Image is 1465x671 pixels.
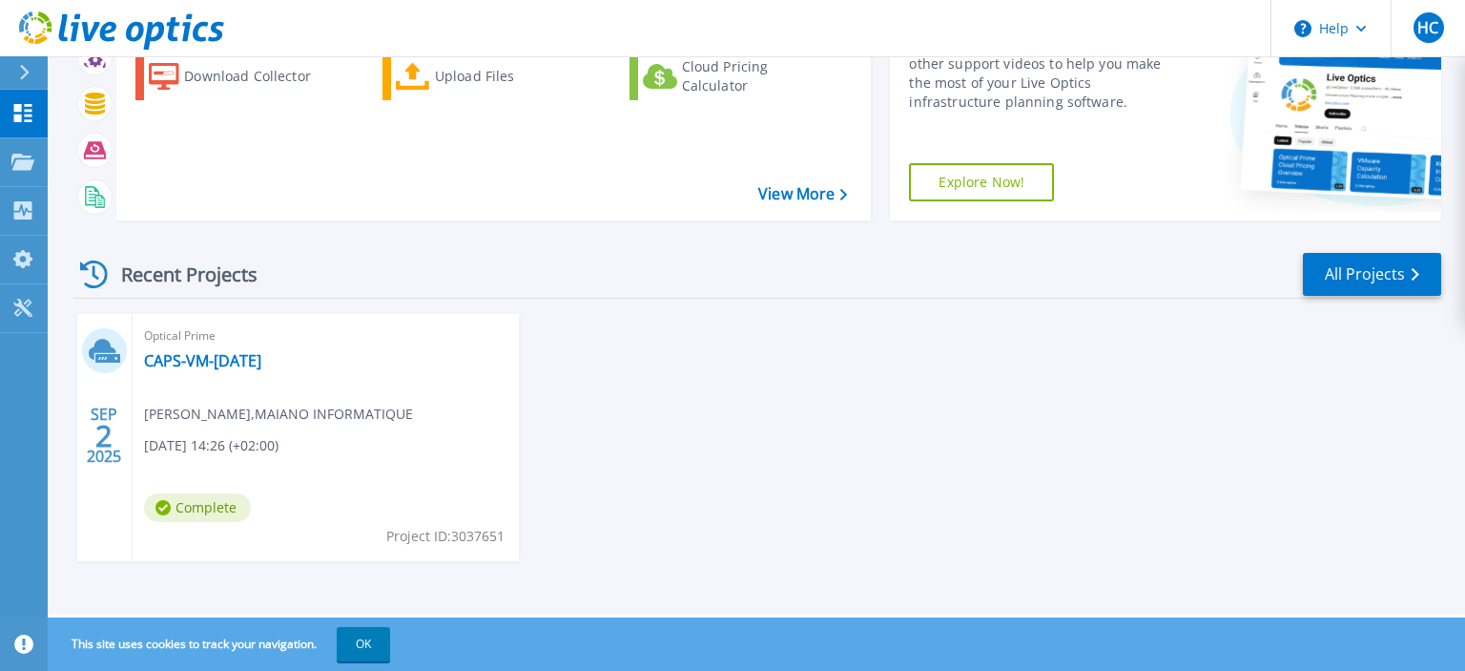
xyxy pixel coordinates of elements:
span: [PERSON_NAME] , MAIANO INFORMATIQUE [144,404,413,425]
a: Download Collector [135,52,348,100]
a: Upload Files [382,52,595,100]
div: Cloud Pricing Calculator [682,57,835,95]
button: OK [337,627,390,661]
span: [DATE] 14:26 (+02:00) [144,435,279,456]
span: HC [1417,20,1438,35]
a: CAPS-VM-[DATE] [144,351,261,370]
span: 2 [95,428,113,444]
span: Project ID: 3037651 [386,526,505,547]
a: View More [758,185,847,203]
div: Upload Files [435,57,588,95]
div: Recent Projects [73,251,283,298]
span: Complete [144,493,251,522]
a: Explore Now! [909,163,1054,201]
span: This site uses cookies to track your navigation. [52,627,390,661]
div: SEP 2025 [86,401,122,471]
div: Download Collector [184,57,337,95]
a: All Projects [1303,253,1441,296]
div: Find tutorials, instructional guides and other support videos to help you make the most of your L... [909,35,1186,112]
a: Cloud Pricing Calculator [629,52,842,100]
span: Optical Prime [144,325,507,346]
